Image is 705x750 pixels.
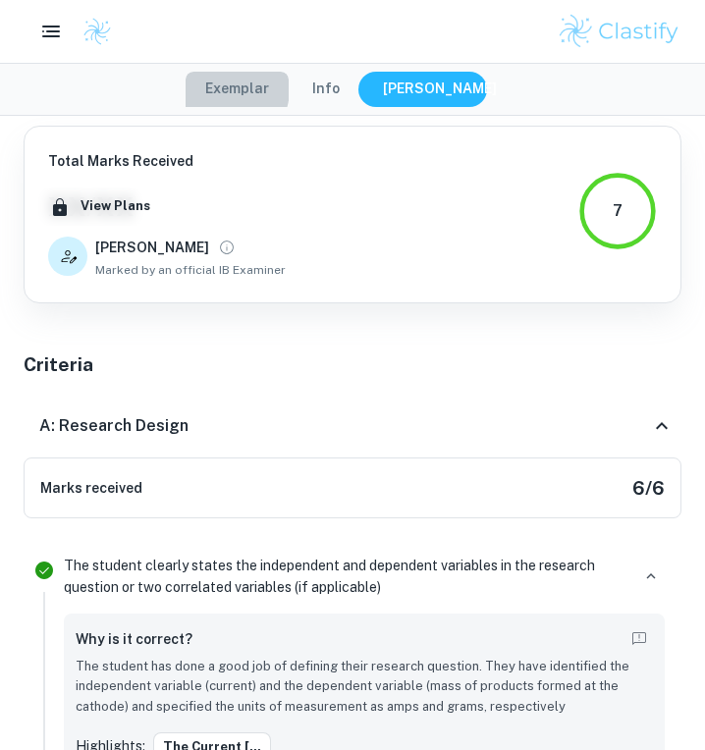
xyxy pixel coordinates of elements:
h5: Criteria [24,350,681,379]
button: View full profile [213,234,241,261]
h6: Total Marks Received [48,150,286,172]
div: 7 [613,199,623,223]
h6: [PERSON_NAME] [95,237,209,258]
button: [PERSON_NAME] [363,72,516,107]
img: Clastify logo [82,17,112,46]
img: Clastify logo [557,12,681,51]
span: Marked by an official IB Examiner [95,261,286,279]
button: Info [293,72,359,107]
button: View Plans [76,191,155,221]
h5: 6 / 6 [632,474,665,503]
p: The student has done a good job of defining their research question. They have identified the ind... [76,657,653,717]
button: Exemplar [186,72,289,107]
h6: A: Research Design [39,414,189,438]
button: Report mistake/confusion [625,625,653,653]
svg: Correct [32,559,56,582]
a: Clastify logo [71,17,112,46]
h6: Marks received [40,477,142,499]
p: The student clearly states the independent and dependent variables in the research question or tw... [64,555,629,598]
div: A: Research Design [24,395,681,457]
h6: Why is it correct? [76,628,192,650]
